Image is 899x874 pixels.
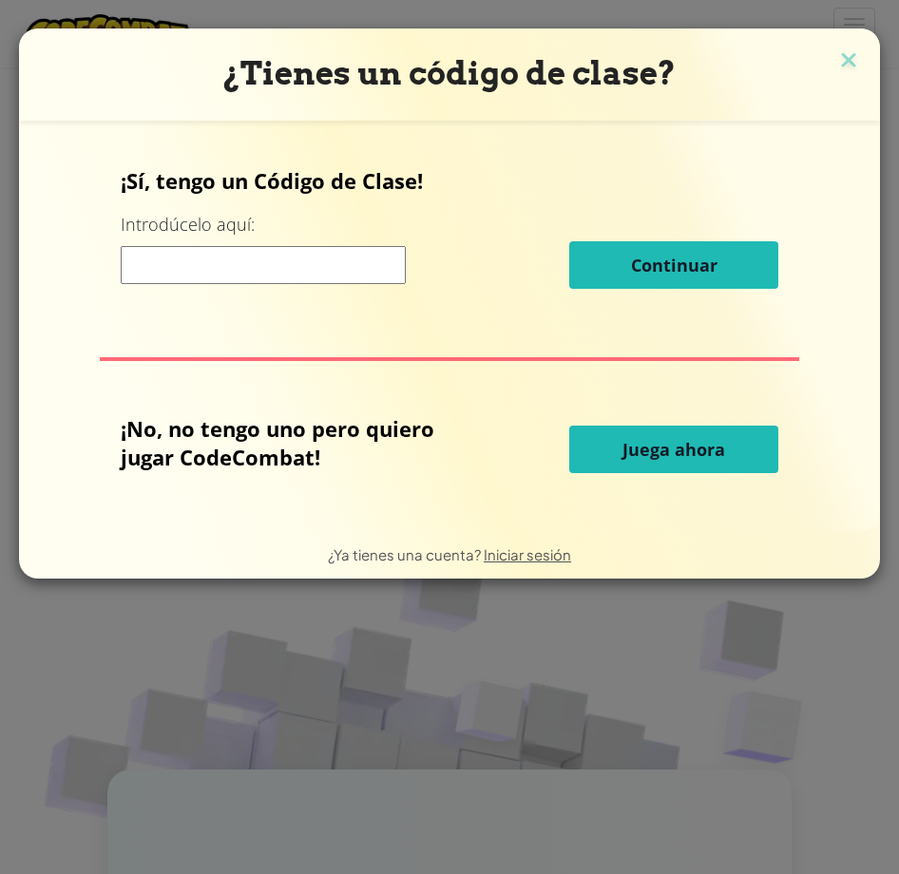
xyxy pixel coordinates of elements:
font: Juega ahora [622,438,725,461]
font: Introdúcelo aquí: [121,213,255,236]
font: ¡No, no tengo uno pero quiero jugar CodeCombat! [121,414,434,471]
font: Continuar [631,254,717,276]
img: icono de cerrar [836,47,861,76]
font: ¡Sí, tengo un Código de Clase! [121,166,423,195]
button: Continuar [569,241,778,289]
font: ¿Tienes un código de clase? [223,54,676,92]
a: Iniciar sesión [484,545,571,563]
font: ¿Ya tienes una cuenta? [328,545,481,563]
button: Juega ahora [569,426,778,473]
